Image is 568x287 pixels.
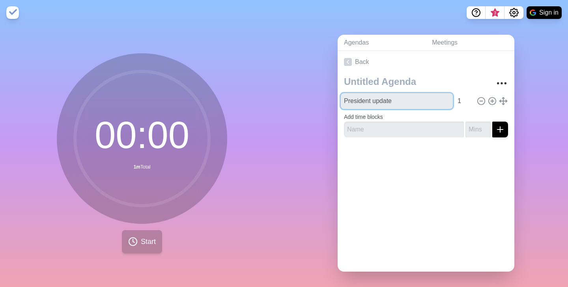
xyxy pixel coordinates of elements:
span: 3 [492,10,498,16]
button: What’s new [486,6,504,19]
button: Start [122,230,162,253]
span: Start [141,236,156,247]
a: Meetings [426,35,514,51]
a: Back [338,51,514,73]
button: Help [467,6,486,19]
a: Agendas [338,35,426,51]
img: timeblocks logo [6,6,19,19]
button: Sign in [527,6,562,19]
input: Name [341,93,453,109]
input: Name [344,122,464,137]
input: Mins [454,93,473,109]
input: Mins [465,122,491,137]
button: More [494,75,510,91]
img: google logo [530,9,536,16]
label: Add time blocks [344,114,383,120]
button: Settings [504,6,523,19]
